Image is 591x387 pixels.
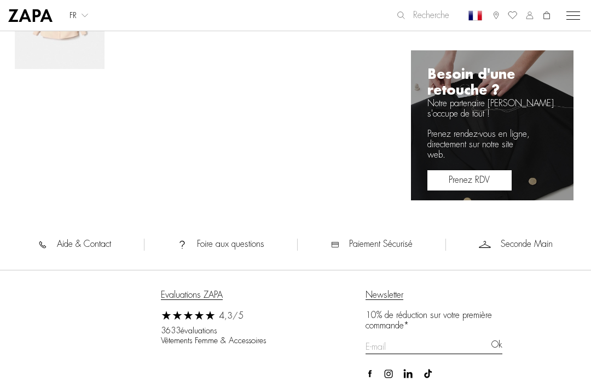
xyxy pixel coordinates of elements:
[219,311,233,320] span: 4,3
[427,170,512,190] button: Prenez RDV
[219,311,244,321] p: /
[38,239,177,251] a: Aide & Contact
[161,327,181,335] span: 3633
[63,11,95,20] div: FR
[161,291,223,300] p: Evaluations ZAPA
[366,340,502,354] input: E-mail
[491,340,502,349] span: Ok
[491,340,502,350] button: Ok
[161,326,279,346] li: évaluations
[427,67,558,119] p: Notre partenaire [PERSON_NAME] s'occupe de tout !
[238,311,244,320] span: 5
[468,9,482,22] img: fr.png
[427,68,515,97] span: Besoin d'une retouche ?
[331,239,479,251] a: Paiement Sécurisé
[397,10,449,21] label: Recherche
[427,129,558,160] p: Prenez rendez-vous en ligne, directement sur notre site web.
[161,310,279,346] a: 4,3/5 3633évaluationsVêtements femme & accessoires
[366,310,502,331] div: 10% de réduction sur votre première commande*
[366,342,386,351] span: E-mail
[161,336,279,346] span: Vêtements femme & accessoires
[366,291,403,300] div: Newsletter
[479,239,553,251] a: Seconde Main
[177,239,331,251] a: Foire aux questions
